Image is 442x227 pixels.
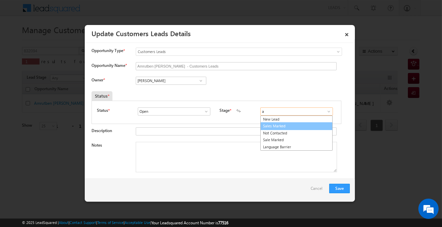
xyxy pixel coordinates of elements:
span: Customers Leads [136,49,314,55]
div: Status [92,91,112,101]
a: New Lead [261,116,332,123]
label: Status [97,107,108,113]
button: Save [329,184,350,193]
input: Type to Search [138,107,210,116]
a: Cancel [311,184,326,197]
span: © 2025 LeadSquared | | | | | [22,220,228,226]
input: Type to Search [136,77,206,85]
a: Update Customers Leads Details [92,28,191,38]
img: d_60004797649_company_0_60004797649 [11,35,28,44]
a: Language Barrier [261,144,332,151]
textarea: Type your message and hit 'Enter' [9,62,123,171]
span: 77516 [218,220,228,225]
label: Description [92,128,112,133]
a: Show All Items [197,77,205,84]
a: Contact Support [70,220,96,225]
a: Customers Leads [136,48,342,56]
span: Opportunity Type [92,48,123,54]
a: Sale Marked [261,136,332,144]
label: Opportunity Name [92,63,127,68]
label: Notes [92,143,102,148]
label: Stage [219,107,230,113]
a: Show All Items [323,108,331,115]
div: Chat with us now [35,35,113,44]
input: Type to Search [260,107,333,116]
a: Show All Items [200,108,209,115]
em: Start Chat [92,177,123,186]
a: Terms of Service [97,220,124,225]
a: Not Contacted [261,130,332,137]
label: Owner [92,77,105,82]
a: About [59,220,69,225]
span: Your Leadsquared Account Number is [151,220,228,225]
a: × [341,27,353,39]
a: Acceptable Use [125,220,150,225]
div: Minimize live chat window [111,3,127,20]
a: Sales Marked [260,122,333,130]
